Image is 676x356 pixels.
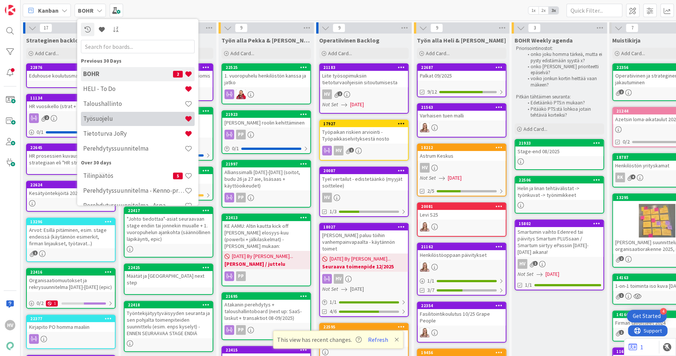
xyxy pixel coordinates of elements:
span: Add Card... [426,50,450,57]
div: Over 30 days [81,159,195,167]
a: 22416Organisaatiomuutokset ja rekrysuunnitelma [DATE]-[DATE] (epic)0/21 [26,268,116,309]
div: Previous 30 Days [81,57,195,65]
div: 21997 [222,161,310,167]
a: 225251. vuoropuhelu henkilöstön kanssa ja jatkoJS [221,63,311,104]
div: 22506Helin ja Iinan tehtävälistat -> työnkuvat -> työnimikkeet [515,177,603,200]
div: 17927 [323,121,408,126]
div: PP [236,325,246,335]
div: 22377Kirjapito PO homma maaliin [27,315,115,332]
div: 4 [660,308,667,315]
span: 2 [619,256,624,261]
i: Not Set [518,271,534,277]
div: [PERSON_NAME] roolin kehittäminen [222,118,310,127]
a: 13296Arvot: Esillä pitäminen, esim. stage endeissä (käytännön esimerkit, firman linjaukset, työta... [26,218,116,262]
div: PP [222,325,310,335]
span: 7 [626,23,638,32]
div: RK [615,173,625,182]
h4: Työsuojelu [83,115,185,122]
div: Arvot: Esillä pitäminen, esim. stage endeissä (käytännön esimerkit, firman linjaukset, työtavat...) [27,225,115,248]
div: IH [418,328,506,337]
span: Muistikirja [612,37,641,44]
div: 22415 [222,347,310,353]
div: HV [320,193,408,202]
div: 21183 [323,65,408,70]
span: [DATE] [350,101,364,108]
div: 22413 [226,215,310,220]
span: 3x [548,7,559,14]
div: 18212 [421,145,506,150]
b: [PERSON_NAME] / juttelu [224,260,308,268]
a: 18027[PERSON_NAME] paluu töihin vanhempainvapaalta - käytännön toimet[DATE] By [PERSON_NAME]...Se... [319,223,409,317]
span: Add Card... [523,126,547,132]
div: 22506 [519,177,603,183]
span: 2 [337,91,342,96]
div: 22425 [125,264,213,271]
span: 0 / 2 [37,299,44,307]
img: IH [420,222,430,231]
div: 22418Työntekijätyytyväisyyden seuranta ja sen pohjalta toimenpiteiden suunnittelu (esim. enps kys... [125,302,213,338]
div: 22377 [27,315,115,322]
h4: Perehdytyssuunnitelma [83,145,185,152]
a: 22624Kesätyöntekijöitä 2026 kesäksi? [26,181,116,212]
b: BOHR [78,7,94,14]
span: 1 / 1 [427,277,434,285]
span: 5 [173,173,183,179]
div: 21923 [222,111,310,118]
span: 3/7 [427,286,434,294]
span: 1 [349,148,354,152]
div: 22687 [418,64,506,71]
div: JS [222,89,310,99]
div: 21563 [421,105,506,110]
a: 15802Smartumin vaihto Edenred tai päivitys Smartum PLUSsaan / Smartum siirtyy ePassiin [DATE]-[DA... [515,220,604,290]
div: [PERSON_NAME] paluu töihin vanhempainvapaalta - käytännön toimet [320,230,408,253]
span: BOHR Weekly agenda [515,37,573,44]
div: 20081Levi S25 [418,203,506,220]
div: IH [418,123,506,132]
div: 20087 [320,167,408,174]
div: 21923 [226,112,310,117]
h4: Tietoturva JoRy [83,130,185,137]
span: 0/2 [623,138,630,146]
div: 22418 [128,302,213,308]
div: 18027[PERSON_NAME] paluu töihin vanhempainvapaalta - käytännön toimet [320,224,408,253]
div: 21997 [226,161,310,167]
div: 20087 [323,168,408,173]
div: 22416 [27,269,115,275]
a: 22506Helin ja Iinan tehtävälistat -> työnkuvat -> työnimikkeet [515,176,604,214]
div: PP [222,193,310,202]
a: 21162Henkilöstöoppaan päivityksetIH1/13/7 [417,243,506,296]
div: 22876 [30,65,115,70]
div: 22876 [27,64,115,71]
span: 9 [333,23,345,32]
div: 22354 [421,303,506,308]
div: 19456 [421,350,506,355]
div: 18212Astrum Keskus [418,144,506,161]
div: 21933Stage-end 08/2025 [515,140,603,156]
div: HV [418,163,506,173]
span: 1 / 1 [330,298,337,306]
h4: Tilinpäätös [83,172,173,179]
div: 22645 [27,144,115,151]
div: KE AAMU: Altin kautta kick off [PERSON_NAME] elosyys-kuu (powerbi + jälkilaskelmat) - [PERSON_NAM... [222,221,310,251]
span: 1x [528,7,538,14]
span: Support [16,1,34,10]
a: 11134HR vuosikello (strat + oper)0/1 [26,94,116,138]
div: 18027 [320,224,408,230]
b: Seuraava toimenpide 12/2025 [322,263,406,270]
div: 15802 [515,220,603,227]
div: 225251. vuoropuhelu henkilöstön kanssa ja jatko [222,64,310,87]
span: [DATE] [545,270,559,278]
div: 22413KE AAMU: Altin kautta kick off [PERSON_NAME] elosyys-kuu (powerbi + jälkilaskelmat) - [PERSO... [222,214,310,251]
div: Stage-end 08/2025 [515,147,603,156]
span: 1 [619,330,624,335]
div: 22525 [222,64,310,71]
h4: HELI - To Do [83,85,185,92]
div: 0/1 [27,127,115,137]
div: 21923[PERSON_NAME] roolin kehittäminen [222,111,310,127]
span: 0 / 1 [37,128,44,136]
div: PP [222,130,310,139]
span: 4/6 [330,308,337,315]
div: 22425Määtät ja [GEOGRAPHIC_DATA] next step [125,264,213,287]
img: Visit kanbanzone.com [5,5,15,15]
span: 1 [33,251,38,255]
